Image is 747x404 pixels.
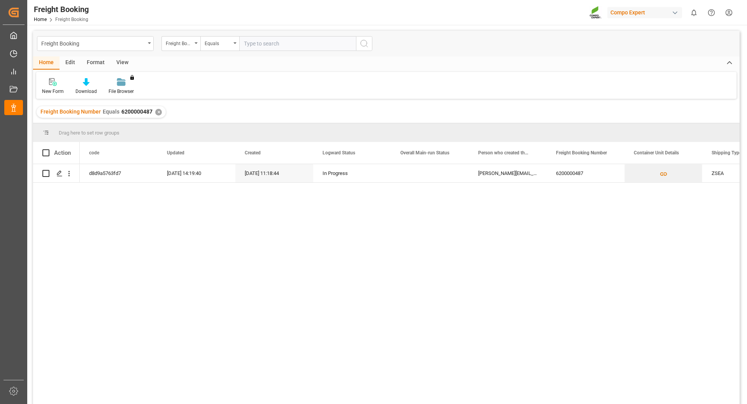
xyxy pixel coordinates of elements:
[41,38,145,48] div: Freight Booking
[42,88,64,95] div: New Form
[469,164,547,182] div: [PERSON_NAME][EMAIL_ADDRESS][PERSON_NAME][DOMAIN_NAME]
[685,4,703,21] button: show 0 new notifications
[703,4,720,21] button: Help Center
[478,150,530,156] span: Person who created the Object Mail Address
[155,109,162,115] div: ✕
[33,56,60,70] div: Home
[400,150,449,156] span: Overall Main-run Status
[158,164,235,182] div: [DATE] 14:19:40
[712,150,742,156] span: Shipping Type
[80,164,158,182] div: d8d9a5763fd7
[323,150,355,156] span: Logward Status
[356,36,372,51] button: search button
[245,150,261,156] span: Created
[547,164,624,182] div: 6200000487
[81,56,110,70] div: Format
[607,5,685,20] button: Compo Expert
[121,108,153,115] span: 6200000487
[89,150,99,156] span: code
[205,38,231,47] div: Equals
[54,149,71,156] div: Action
[34,3,89,15] div: Freight Booking
[60,56,81,70] div: Edit
[161,36,200,51] button: open menu
[37,36,154,51] button: open menu
[200,36,239,51] button: open menu
[59,130,119,136] span: Drag here to set row groups
[556,150,607,156] span: Freight Booking Number
[33,164,80,183] div: Press SPACE to select this row.
[239,36,356,51] input: Type to search
[103,108,119,115] span: Equals
[166,38,192,47] div: Freight Booking Number
[589,6,602,19] img: Screenshot%202023-09-29%20at%2010.02.21.png_1712312052.png
[75,88,97,95] div: Download
[607,7,682,18] div: Compo Expert
[167,150,184,156] span: Updated
[235,164,313,182] div: [DATE] 11:18:44
[110,56,134,70] div: View
[34,17,47,22] a: Home
[40,108,101,115] span: Freight Booking Number
[634,150,679,156] span: Container Unit Details
[323,164,382,182] div: In Progress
